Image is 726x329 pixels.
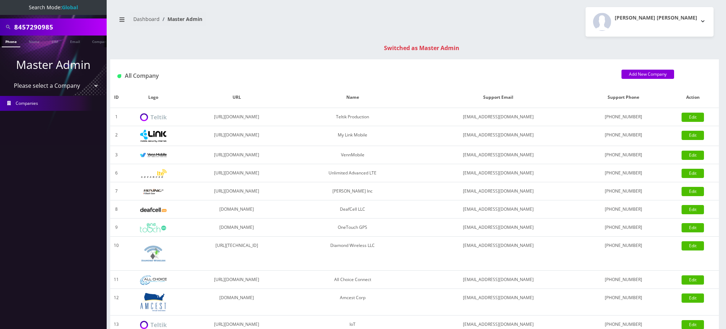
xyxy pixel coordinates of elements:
a: Phone [2,36,20,47]
a: Edit [682,131,704,140]
td: [URL][DOMAIN_NAME] [184,126,289,146]
td: Unlimited Advanced LTE [289,164,416,182]
th: ID [110,87,122,108]
td: [PERSON_NAME] Inc [289,182,416,200]
td: [URL][DOMAIN_NAME] [184,271,289,289]
td: [EMAIL_ADDRESS][DOMAIN_NAME] [416,200,580,219]
td: [URL][DOMAIN_NAME] [184,146,289,164]
td: [PHONE_NUMBER] [580,182,667,200]
td: [EMAIL_ADDRESS][DOMAIN_NAME] [416,126,580,146]
td: 8 [110,200,122,219]
img: Teltik Production [140,113,167,122]
td: 1 [110,108,122,126]
strong: Global [62,4,78,11]
h2: [PERSON_NAME] [PERSON_NAME] [615,15,697,21]
a: Edit [682,205,704,214]
img: Unlimited Advanced LTE [140,169,167,178]
td: [PHONE_NUMBER] [580,146,667,164]
img: Rexing Inc [140,188,167,195]
a: Add New Company [621,70,674,79]
td: [EMAIL_ADDRESS][DOMAIN_NAME] [416,219,580,237]
td: [PHONE_NUMBER] [580,237,667,271]
td: [EMAIL_ADDRESS][DOMAIN_NAME] [416,271,580,289]
td: 10 [110,237,122,271]
td: [DOMAIN_NAME] [184,200,289,219]
td: [DOMAIN_NAME] [184,289,289,315]
th: Support Phone [580,87,667,108]
img: OneTouch GPS [140,223,167,232]
td: 2 [110,126,122,146]
td: [PHONE_NUMBER] [580,108,667,126]
a: Edit [682,169,704,178]
td: [EMAIL_ADDRESS][DOMAIN_NAME] [416,237,580,271]
td: All Choice Connect [289,271,416,289]
a: Dashboard [133,16,160,22]
td: [PHONE_NUMBER] [580,271,667,289]
img: Diamond Wireless LLC [140,240,167,267]
td: VennMobile [289,146,416,164]
a: Edit [682,275,704,285]
td: 3 [110,146,122,164]
td: [PHONE_NUMBER] [580,289,667,315]
td: Diamond Wireless LLC [289,237,416,271]
td: 12 [110,289,122,315]
a: Edit [682,223,704,232]
td: Teltik Production [289,108,416,126]
th: Support Email [416,87,580,108]
img: VennMobile [140,153,167,158]
td: [PHONE_NUMBER] [580,219,667,237]
h1: All Company [117,72,611,79]
td: 6 [110,164,122,182]
td: 7 [110,182,122,200]
td: OneTouch GPS [289,219,416,237]
td: [URL][DOMAIN_NAME] [184,108,289,126]
td: [PHONE_NUMBER] [580,126,667,146]
img: All Choice Connect [140,275,167,285]
td: [EMAIL_ADDRESS][DOMAIN_NAME] [416,182,580,200]
td: [PHONE_NUMBER] [580,200,667,219]
td: [URL][TECHNICAL_ID] [184,237,289,271]
a: SIM [48,36,62,47]
img: IoT [140,321,167,329]
img: My Link Mobile [140,130,167,142]
td: Amcest Corp [289,289,416,315]
a: Name [25,36,43,47]
td: My Link Mobile [289,126,416,146]
a: Edit [682,241,704,250]
button: [PERSON_NAME] [PERSON_NAME] [586,7,714,37]
td: [URL][DOMAIN_NAME] [184,164,289,182]
a: Edit [682,113,704,122]
th: Name [289,87,416,108]
a: Company [89,36,112,47]
td: [EMAIL_ADDRESS][DOMAIN_NAME] [416,108,580,126]
th: Logo [122,87,184,108]
td: [URL][DOMAIN_NAME] [184,182,289,200]
div: Switched as Master Admin [117,44,726,52]
td: [EMAIL_ADDRESS][DOMAIN_NAME] [416,164,580,182]
th: URL [184,87,289,108]
span: Search Mode: [29,4,78,11]
td: [EMAIL_ADDRESS][DOMAIN_NAME] [416,289,580,315]
td: DeafCell LLC [289,200,416,219]
a: Email [66,36,84,47]
td: [PHONE_NUMBER] [580,164,667,182]
td: 11 [110,271,122,289]
li: Master Admin [160,15,202,23]
a: Edit [682,151,704,160]
td: [EMAIL_ADDRESS][DOMAIN_NAME] [416,146,580,164]
input: Search All Companies [14,20,105,34]
td: 9 [110,219,122,237]
img: Amcest Corp [140,292,167,312]
th: Action [667,87,719,108]
img: DeafCell LLC [140,207,167,212]
td: [DOMAIN_NAME] [184,219,289,237]
a: Edit [682,187,704,196]
span: Companies [16,100,38,106]
a: Edit [682,293,704,303]
img: All Company [117,74,121,78]
nav: breadcrumb [116,12,409,32]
